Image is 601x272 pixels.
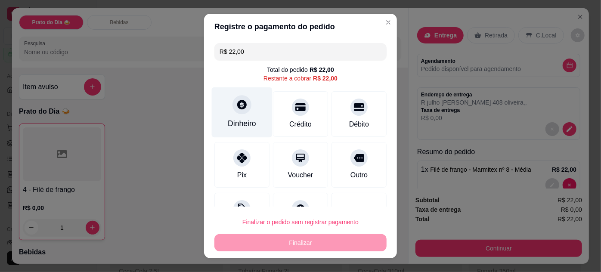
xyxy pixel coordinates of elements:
[310,65,334,74] div: R$ 22,00
[381,15,395,29] button: Close
[263,74,338,83] div: Restante a cobrar
[288,170,313,180] div: Voucher
[204,14,397,40] header: Registre o pagamento do pedido
[313,74,338,83] div: R$ 22,00
[214,213,387,231] button: Finalizar o pedido sem registrar pagamento
[350,170,368,180] div: Outro
[228,118,256,129] div: Dinheiro
[349,119,369,130] div: Débito
[289,119,312,130] div: Crédito
[237,170,247,180] div: Pix
[220,43,381,60] input: Ex.: hambúrguer de cordeiro
[267,65,334,74] div: Total do pedido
